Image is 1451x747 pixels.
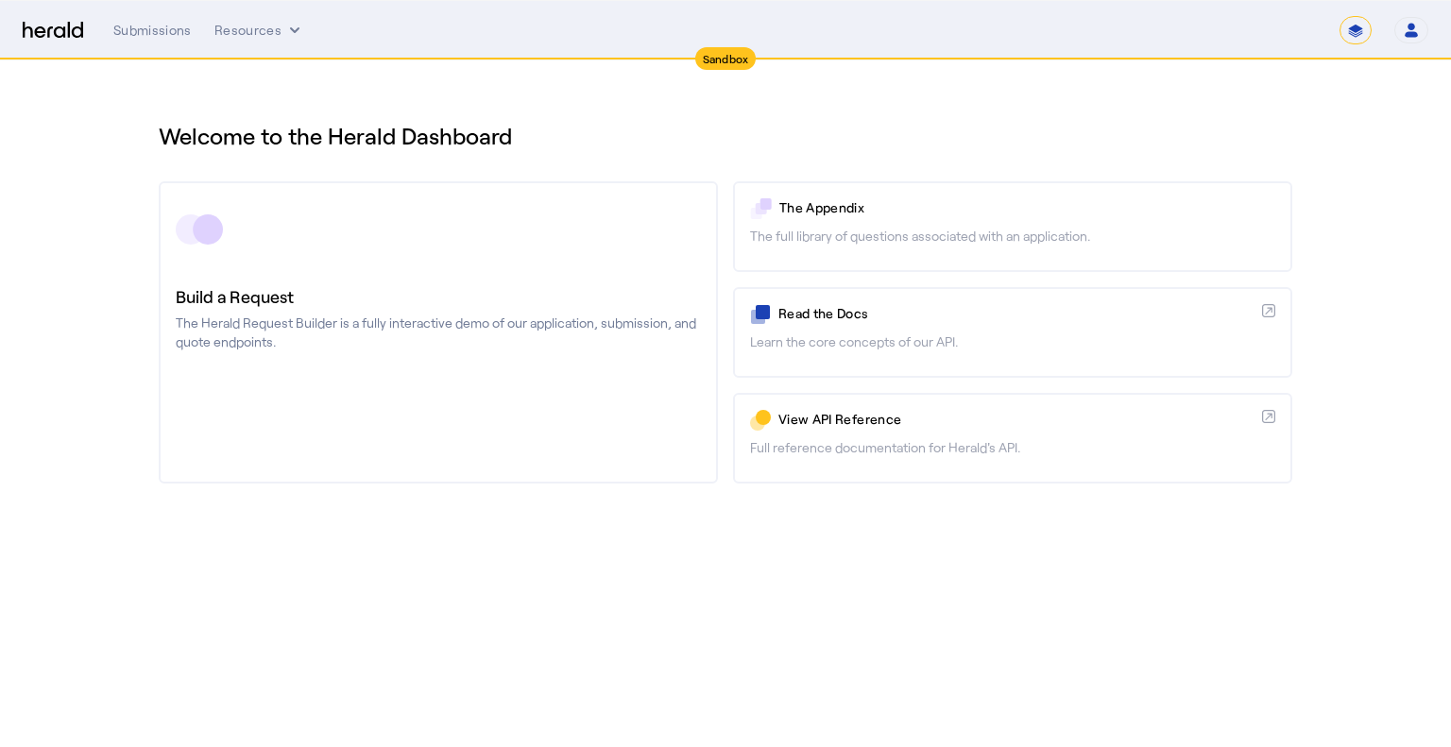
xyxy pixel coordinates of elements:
p: The full library of questions associated with an application. [750,227,1275,246]
p: View API Reference [778,410,1255,429]
div: Submissions [113,21,192,40]
a: The AppendixThe full library of questions associated with an application. [733,181,1292,272]
img: Herald Logo [23,22,83,40]
h3: Build a Request [176,283,701,310]
p: Full reference documentation for Herald's API. [750,438,1275,457]
a: View API ReferenceFull reference documentation for Herald's API. [733,393,1292,484]
p: The Appendix [779,198,1275,217]
a: Build a RequestThe Herald Request Builder is a fully interactive demo of our application, submiss... [159,181,718,484]
p: The Herald Request Builder is a fully interactive demo of our application, submission, and quote ... [176,314,701,351]
button: Resources dropdown menu [214,21,304,40]
h1: Welcome to the Herald Dashboard [159,121,1292,151]
div: Sandbox [695,47,757,70]
p: Learn the core concepts of our API. [750,332,1275,351]
p: Read the Docs [778,304,1255,323]
a: Read the DocsLearn the core concepts of our API. [733,287,1292,378]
